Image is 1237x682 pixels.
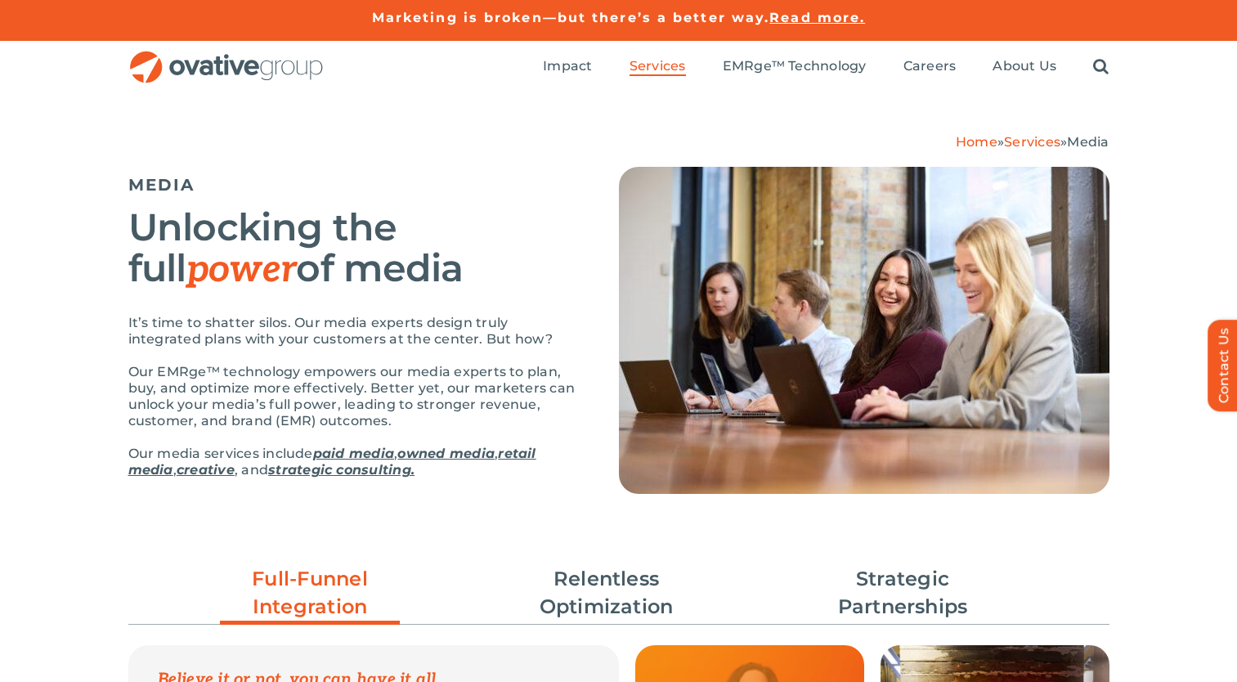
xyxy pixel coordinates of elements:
a: OG_Full_horizontal_RGB [128,49,325,65]
a: Services [1004,134,1060,150]
span: Media [1067,134,1109,150]
h2: Unlocking the full of media [128,207,578,290]
span: EMRge™ Technology [723,58,867,74]
span: Careers [903,58,957,74]
p: It’s time to shatter silos. Our media experts design truly integrated plans with your customers a... [128,315,578,348]
a: creative [177,462,235,478]
span: » » [956,134,1109,150]
img: Media – Hero [619,167,1109,494]
a: strategic consulting. [268,462,415,478]
a: Services [630,58,686,76]
a: About Us [993,58,1056,76]
p: Our EMRge™ technology empowers our media experts to plan, buy, and optimize more effectively. Bet... [128,364,578,429]
span: Impact [543,58,592,74]
a: owned media [397,446,495,461]
a: paid media [313,446,394,461]
a: retail media [128,446,536,478]
a: Read more. [769,10,865,25]
ul: Post Filters [128,557,1109,629]
a: Relentless Optimization [517,565,697,621]
a: Marketing is broken—but there’s a better way. [372,10,770,25]
h5: MEDIA [128,175,578,195]
a: Search [1093,58,1109,76]
a: EMRge™ Technology [723,58,867,76]
span: About Us [993,58,1056,74]
a: Careers [903,58,957,76]
a: Home [956,134,997,150]
span: Services [630,58,686,74]
em: power [186,247,297,293]
a: Impact [543,58,592,76]
a: Full-Funnel Integration [220,565,400,629]
p: Our media services include , , , , and [128,446,578,478]
a: Strategic Partnerships [813,565,993,621]
nav: Menu [543,41,1109,93]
